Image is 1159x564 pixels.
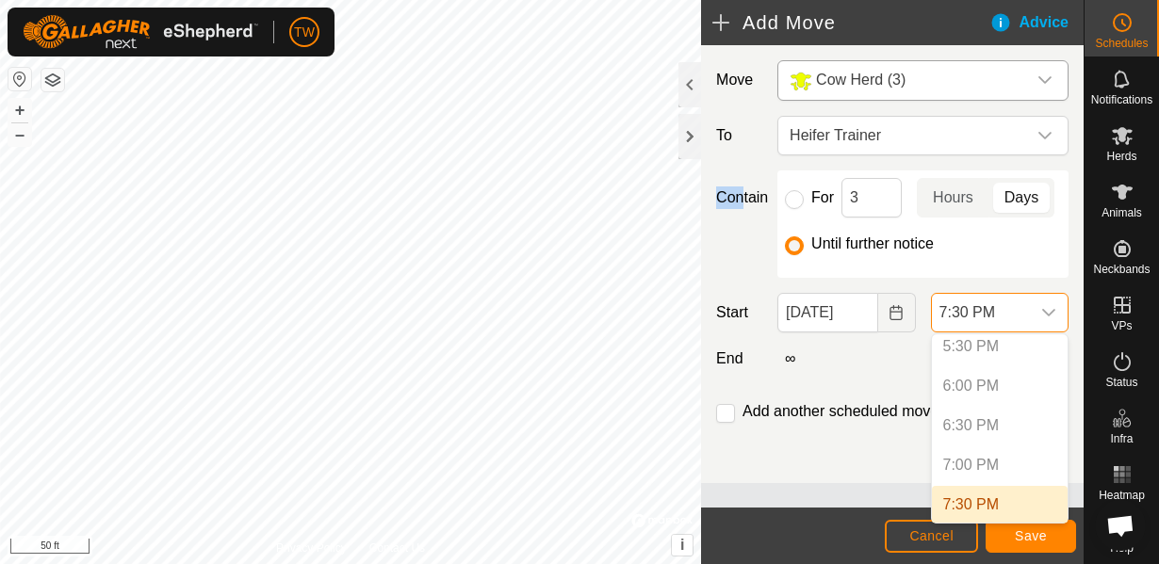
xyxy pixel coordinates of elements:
div: dropdown trigger [1030,294,1068,331]
li: 7:30 PM [932,486,1068,524]
button: Cancel [885,520,978,553]
span: Heifer Trainer [782,117,1026,154]
h2: Add Move [712,11,988,34]
span: 7:30 PM [932,294,1030,331]
span: Heatmap [1099,490,1145,501]
label: Add another scheduled move [743,404,939,419]
label: Move [709,60,770,101]
span: Hours [933,186,973,209]
a: Help [1085,508,1159,561]
span: Schedules [1095,38,1148,49]
img: Gallagher Logo [23,15,258,49]
div: Open chat [1095,500,1146,551]
button: – [8,123,31,146]
label: For [811,190,834,205]
label: End [709,347,770,370]
label: Start [709,301,770,324]
div: dropdown trigger [1026,61,1064,100]
a: Contact Us [369,540,425,556]
span: Cow Herd (3) [816,72,906,88]
span: Save [1015,528,1047,543]
span: Animals [1102,207,1142,218]
span: Herds [1106,151,1136,162]
label: Contain [709,186,770,209]
div: Advice [989,11,1084,34]
button: + [8,99,31,121]
span: VPs [1111,320,1132,331]
span: Notifications [1091,94,1152,105]
label: Until further notice [811,236,934,251]
span: Status [1105,377,1137,388]
button: Choose Date [878,293,916,332]
span: Cow Herd [782,61,1026,100]
button: Reset Map [8,68,31,90]
span: TW [294,23,315,42]
span: 7:30 PM [943,493,1000,516]
a: Privacy Policy [276,540,347,556]
label: To [709,116,770,155]
span: Neckbands [1093,264,1150,275]
button: Save [986,520,1076,553]
span: Days [1004,186,1038,209]
span: i [680,537,684,553]
button: i [672,535,693,556]
button: Map Layers [41,69,64,91]
span: Cancel [909,528,954,543]
span: Help [1110,542,1134,554]
div: dropdown trigger [1026,117,1064,154]
label: ∞ [777,350,803,366]
span: Infra [1110,433,1133,444]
